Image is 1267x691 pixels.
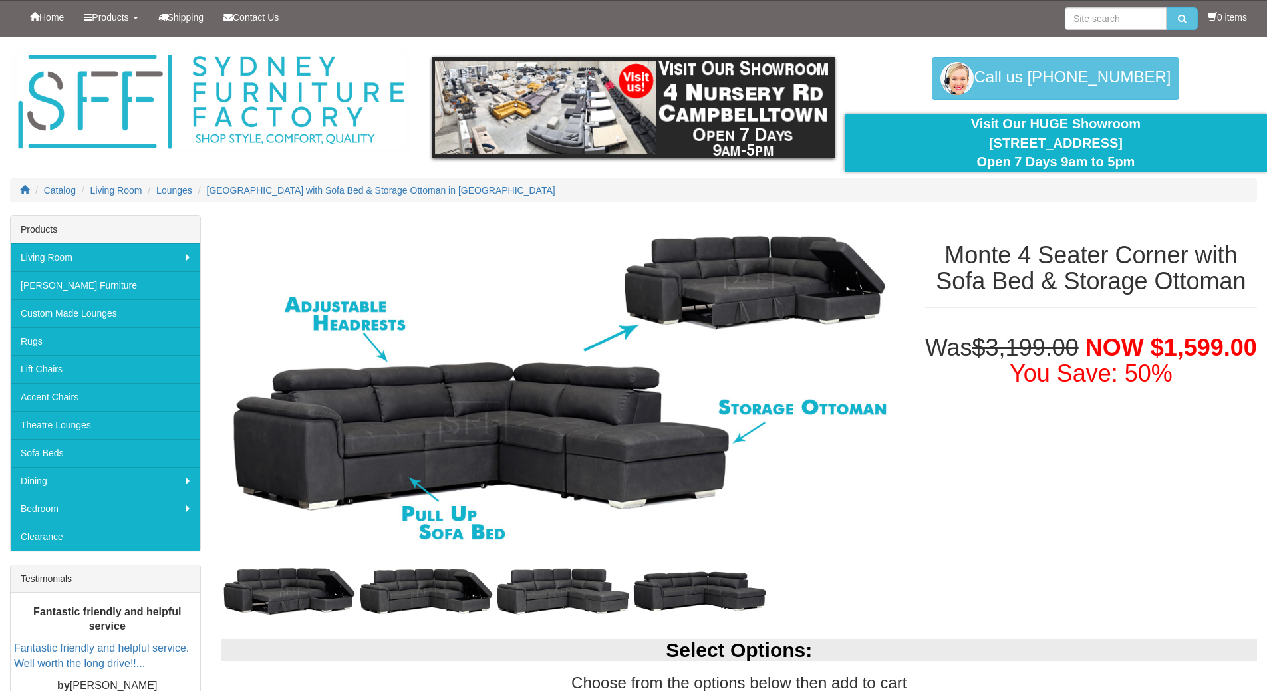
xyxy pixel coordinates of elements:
span: Home [39,12,64,23]
a: Shipping [148,1,214,34]
a: Products [74,1,148,34]
div: Visit Our HUGE Showroom [STREET_ADDRESS] Open 7 Days 9am to 5pm [855,114,1257,172]
span: Contact Us [233,12,279,23]
a: Accent Chairs [11,383,200,411]
a: Clearance [11,523,200,551]
a: Theatre Lounges [11,411,200,439]
a: Lounges [156,185,192,196]
div: Products [11,216,200,243]
img: showroom.gif [432,57,835,158]
b: Select Options: [666,639,812,661]
a: Custom Made Lounges [11,299,200,327]
a: Contact Us [213,1,289,34]
b: Fantastic friendly and helpful service [33,606,181,632]
b: by [57,680,70,691]
h1: Monte 4 Seater Corner with Sofa Bed & Storage Ottoman [925,242,1257,295]
a: Rugs [11,327,200,355]
a: Living Room [11,243,200,271]
span: NOW $1,599.00 [1085,334,1257,361]
span: Shipping [168,12,204,23]
img: Sydney Furniture Factory [11,51,410,154]
font: You Save: 50% [1010,360,1173,387]
a: Sofa Beds [11,439,200,467]
li: 0 items [1208,11,1247,24]
a: [PERSON_NAME] Furniture [11,271,200,299]
div: Testimonials [11,565,200,593]
h1: Was [925,335,1257,387]
a: Bedroom [11,495,200,523]
span: Products [92,12,128,23]
input: Site search [1065,7,1167,30]
a: Home [20,1,74,34]
a: Living Room [90,185,142,196]
a: Catalog [44,185,76,196]
a: [GEOGRAPHIC_DATA] with Sofa Bed & Storage Ottoman in [GEOGRAPHIC_DATA] [207,185,555,196]
a: Fantastic friendly and helpful service. Well worth the long drive!!... [14,642,189,669]
a: Lift Chairs [11,355,200,383]
del: $3,199.00 [972,334,1079,361]
a: Dining [11,467,200,495]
